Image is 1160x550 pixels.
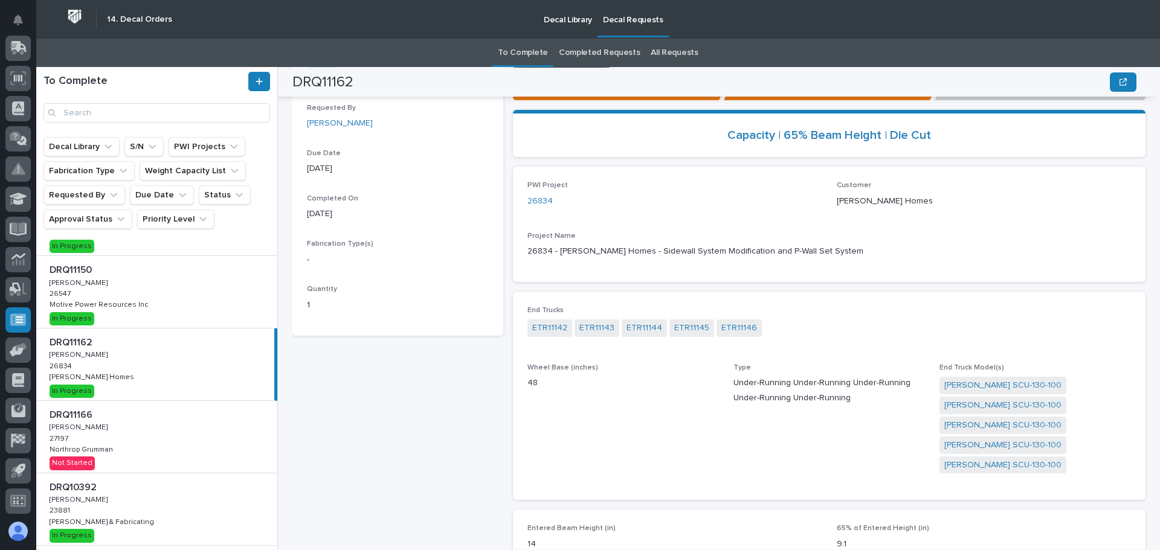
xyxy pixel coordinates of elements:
[50,493,110,504] p: [PERSON_NAME]
[733,377,791,389] span: Under-Running
[527,195,553,208] a: 26834
[793,377,851,389] span: Under-Running
[130,185,194,205] button: Due Date
[50,262,94,276] p: DRQ11150
[36,256,277,328] a: DRQ11150DRQ11150 [PERSON_NAME][PERSON_NAME] 2654726547 Motive Power Resources IncMotive Power Res...
[793,392,851,405] span: Under-Running
[5,7,31,33] button: Notifications
[307,286,337,293] span: Quantity
[50,432,71,443] p: 27197
[5,519,31,544] button: users-avatar
[50,277,110,287] p: [PERSON_NAME]
[651,39,698,67] a: All Requests
[50,421,110,432] p: [PERSON_NAME]
[307,299,489,312] p: 1
[939,364,1004,371] span: End Truck Model(s)
[721,322,757,334] a: ETR11146
[532,322,567,334] a: ETR11142
[307,117,373,130] a: [PERSON_NAME]
[50,479,99,493] p: DRQ10392
[50,443,115,454] p: Northrop Grumman
[36,401,277,473] a: DRQ11166DRQ11166 [PERSON_NAME][PERSON_NAME] 2719727197 Northrop GrummanNorthrop Grumman Not Started
[50,287,73,298] p: 26547
[50,334,95,348] p: DRQ11162
[43,209,132,229] button: Approval Status
[307,67,340,85] div: Normal
[727,128,931,142] a: Capacity | 65% Beam Height | Die Cut
[307,240,373,248] span: Fabrication Type(s)
[50,240,94,253] div: In Progress
[50,348,110,359] p: [PERSON_NAME]
[307,195,358,202] span: Completed On
[199,185,251,205] button: Status
[498,39,548,67] a: To Complete
[137,209,214,229] button: Priority Level
[292,74,353,91] h2: DRQ11162
[50,360,74,371] p: 26834
[50,298,150,309] p: Motive Power Resources Inc
[43,103,270,123] input: Search
[527,377,719,389] p: 48
[43,137,120,156] button: Decal Library
[307,208,489,220] p: [DATE]
[733,364,751,371] span: Type
[50,456,95,470] div: Not Started
[43,75,246,88] h1: To Complete
[559,39,640,67] a: Completed Requests
[307,104,356,112] span: Requested By
[733,392,791,405] span: Under-Running
[50,371,137,382] p: [PERSON_NAME] Homes
[307,254,489,266] p: -
[50,312,94,325] div: In Progress
[50,385,94,398] div: In Progress
[579,322,614,334] a: ETR11143
[944,419,1062,432] a: [PERSON_NAME] SCU-130-100
[837,195,1132,208] p: [PERSON_NAME] Homes
[169,137,245,156] button: PWI Projects
[63,5,86,28] img: Workspace Logo
[627,322,662,334] a: ETR11144
[527,525,616,532] span: Entered Beam Height (in)
[674,322,709,334] a: ETR11145
[50,516,156,526] p: [PERSON_NAME] & Fabricating
[36,328,277,401] a: DRQ11162DRQ11162 [PERSON_NAME][PERSON_NAME] 2683426834 [PERSON_NAME] Homes[PERSON_NAME] Homes In ...
[527,232,576,240] span: Project Name
[837,182,871,189] span: Customer
[50,407,95,421] p: DRQ11166
[944,399,1062,412] a: [PERSON_NAME] SCU-130-100
[307,150,341,157] span: Due Date
[124,137,164,156] button: S/N
[944,459,1062,472] a: [PERSON_NAME] SCU-130-100
[527,245,1131,258] p: 26834 - [PERSON_NAME] Homes - Sidewall System Modification and P-Wall Set System
[944,439,1062,452] a: [PERSON_NAME] SCU-130-100
[140,161,246,181] button: Weight Capacity List
[107,14,172,25] h2: 14. Decal Orders
[307,162,489,175] p: [DATE]
[944,379,1062,392] a: [PERSON_NAME] SCU-130-100
[36,473,277,546] a: DRQ10392DRQ10392 [PERSON_NAME][PERSON_NAME] 2388123881 [PERSON_NAME] & Fabricating[PERSON_NAME] &...
[50,504,72,515] p: 23881
[837,525,929,532] span: 65% of Entered Height (in)
[527,182,568,189] span: PWI Project
[43,161,135,181] button: Fabrication Type
[43,185,125,205] button: Requested By
[15,14,31,34] div: Notifications
[527,364,598,371] span: Wheel Base (inches)
[50,529,94,542] div: In Progress
[527,307,564,314] span: End Trucks
[853,377,910,389] span: Under-Running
